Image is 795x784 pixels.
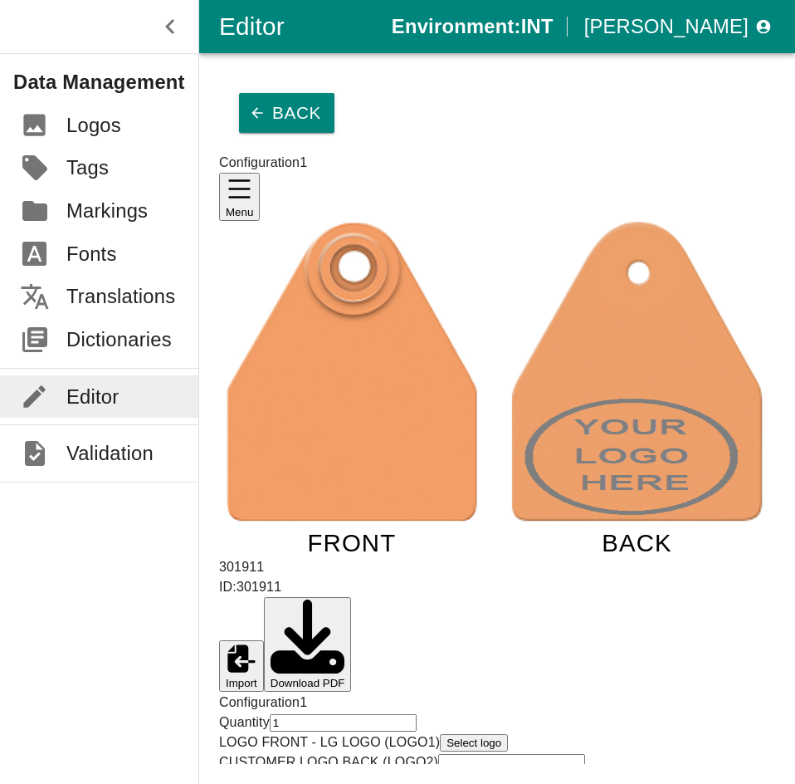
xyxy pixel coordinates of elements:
span: LOGO FRONT - LG LOGO (LOGO1) [219,735,440,749]
p: Validation [66,439,154,468]
p: Translations [66,282,175,311]
tspan: FRONT [308,529,397,556]
p: [PERSON_NAME] [584,12,749,42]
p: Environment: INT [392,12,554,42]
div: Configuration 1 [219,153,775,173]
div: 301911 [219,557,775,577]
button: Download PDF [264,597,352,692]
p: Editor [66,382,119,412]
p: Dictionaries [66,325,172,355]
p: Tags [66,153,109,183]
p: Markings [66,196,148,226]
p: Fonts [66,239,117,269]
div: Editor [219,7,392,47]
button: Back [239,93,334,133]
span: CUSTOMER LOGO BACK (LOGO2) [219,755,438,769]
p: Data Management [13,67,198,97]
span: Quantity [219,715,270,729]
button: Select logo [440,734,508,752]
tspan: BACK [602,529,673,556]
button: Import [219,640,264,692]
button: Menu [219,173,260,220]
div: ID: 301911 [219,577,775,597]
button: profile [578,7,775,47]
div: Configuration 1 [219,693,775,713]
p: Logos [66,110,121,140]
